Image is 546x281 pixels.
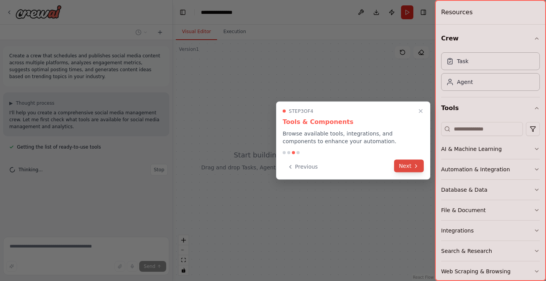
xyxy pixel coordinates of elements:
[283,161,322,173] button: Previous
[283,130,424,145] p: Browse available tools, integrations, and components to enhance your automation.
[177,7,188,18] button: Hide left sidebar
[394,160,424,172] button: Next
[416,107,425,116] button: Close walkthrough
[289,108,313,114] span: Step 3 of 4
[283,117,424,127] h3: Tools & Components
